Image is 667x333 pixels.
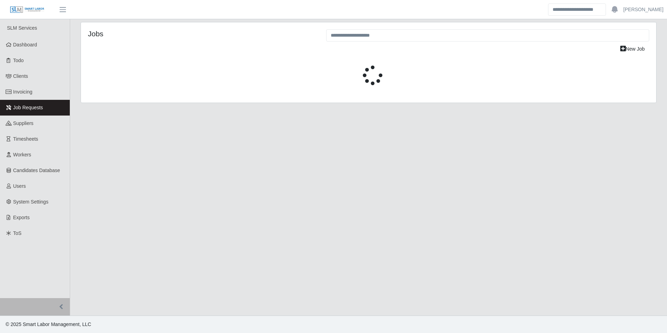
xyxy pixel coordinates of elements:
span: Dashboard [13,42,37,47]
span: Candidates Database [13,168,60,173]
span: Job Requests [13,105,43,110]
a: New Job [616,43,649,55]
img: SLM Logo [10,6,45,14]
span: © 2025 Smart Labor Management, LLC [6,321,91,327]
input: Search [548,3,606,16]
span: SLM Services [7,25,37,31]
a: [PERSON_NAME] [623,6,664,13]
span: Invoicing [13,89,32,95]
span: Workers [13,152,31,157]
span: Clients [13,73,28,79]
span: Users [13,183,26,189]
span: ToS [13,230,22,236]
h4: Jobs [88,29,316,38]
span: Todo [13,58,24,63]
span: Timesheets [13,136,38,142]
span: Exports [13,215,30,220]
span: System Settings [13,199,48,205]
span: Suppliers [13,120,33,126]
